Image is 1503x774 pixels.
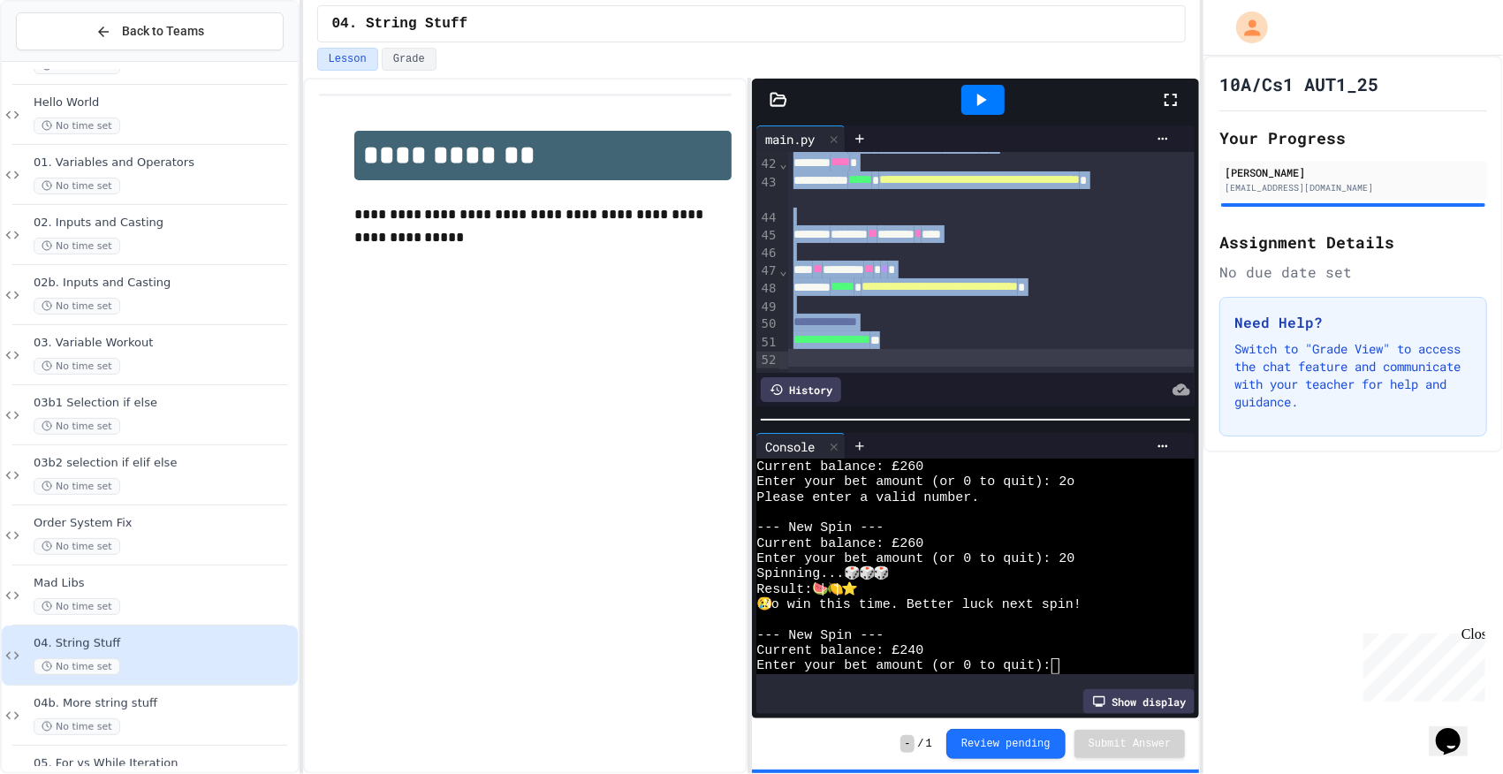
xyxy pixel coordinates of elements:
span: No time set [34,418,120,435]
span: Please enter a valid number. [756,490,979,505]
h2: Assignment Details [1219,230,1487,254]
div: Console [756,433,846,459]
span: No time set [34,358,120,375]
span: No time set [34,598,120,615]
span: 🎲 [873,566,879,581]
span: Enter your bet amount (or 0 to quit): 2o [756,474,1074,489]
span: 😢 [756,597,763,612]
div: 47 [756,262,778,280]
button: Submit Answer [1074,730,1186,758]
button: Review pending [946,729,1066,759]
div: Chat with us now!Close [7,7,122,112]
span: Current balance: £260 [756,459,923,474]
span: No win this time. Better luck next spin! [763,597,1082,612]
h2: Your Progress [1219,125,1487,150]
span: Enter your bet amount (or 0 to quit): 20 [756,551,1074,566]
span: Enter your bet amount (or 0 to quit): [756,658,1051,673]
div: 52 [756,352,778,369]
span: - [900,735,914,753]
span: --- New Spin --- [756,520,884,535]
div: 50 [756,315,778,333]
span: 1 [926,737,932,751]
div: [PERSON_NAME] [1225,164,1482,180]
span: Order System Fix [34,516,294,531]
span: 02b. Inputs and Casting [34,276,294,291]
div: 46 [756,245,778,262]
span: Result: [756,582,812,597]
span: Spinning... [756,566,844,581]
h3: Need Help? [1234,312,1472,333]
iframe: chat widget [1429,703,1485,756]
span: No time set [34,718,120,735]
div: main.py [756,125,846,152]
span: 02. Inputs and Casting [34,216,294,231]
span: 🍉 [812,582,818,597]
div: No due date set [1219,262,1487,283]
span: No time set [34,238,120,254]
span: 04b. More string stuff [34,696,294,711]
span: 04. String Stuff [332,13,468,34]
div: 44 [756,209,778,227]
div: History [761,377,841,402]
span: Mad Libs [34,576,294,591]
span: ⭐ [841,582,847,597]
span: Current balance: £240 [756,643,923,658]
span: No time set [34,298,120,315]
span: 05. For vs While Iteration [34,756,294,771]
span: 04. String Stuff [34,636,294,651]
span: Hello World [34,95,294,110]
div: 49 [756,299,778,316]
button: Lesson [317,48,378,71]
div: 43 [756,174,778,210]
div: 48 [756,280,778,298]
div: 42 [756,156,778,173]
span: 🎲 [859,566,865,581]
span: 🍋 [827,582,833,597]
span: 03b1 Selection if else [34,396,294,411]
iframe: chat widget [1356,626,1485,702]
span: No time set [34,478,120,495]
span: 01. Variables and Operators [34,156,294,171]
div: Console [756,437,824,456]
span: 03b2 selection if elif else [34,456,294,471]
span: No time set [34,658,120,675]
span: Submit Answer [1089,737,1172,751]
span: --- New Spin --- [756,628,884,643]
span: Back to Teams [122,22,204,41]
span: Fold line [778,263,787,277]
button: Grade [382,48,436,71]
span: | [819,582,827,597]
div: [EMAIL_ADDRESS][DOMAIN_NAME] [1225,181,1482,194]
button: Back to Teams [16,12,284,50]
span: 03. Variable Workout [34,336,294,351]
div: My Account [1218,7,1272,48]
span: No time set [34,538,120,555]
div: Show display [1083,689,1195,714]
div: main.py [756,130,824,148]
span: No time set [34,118,120,134]
h1: 10A/Cs1 AUT1_25 [1219,72,1378,96]
span: Fold line [778,156,787,171]
div: 51 [756,334,778,352]
span: / [918,737,924,751]
span: 🎲 [845,566,851,581]
span: | [833,582,841,597]
p: Switch to "Grade View" to access the chat feature and communicate with your teacher for help and ... [1234,340,1472,411]
span: Current balance: £260 [756,536,923,551]
div: 45 [756,227,778,245]
span: No time set [34,178,120,194]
